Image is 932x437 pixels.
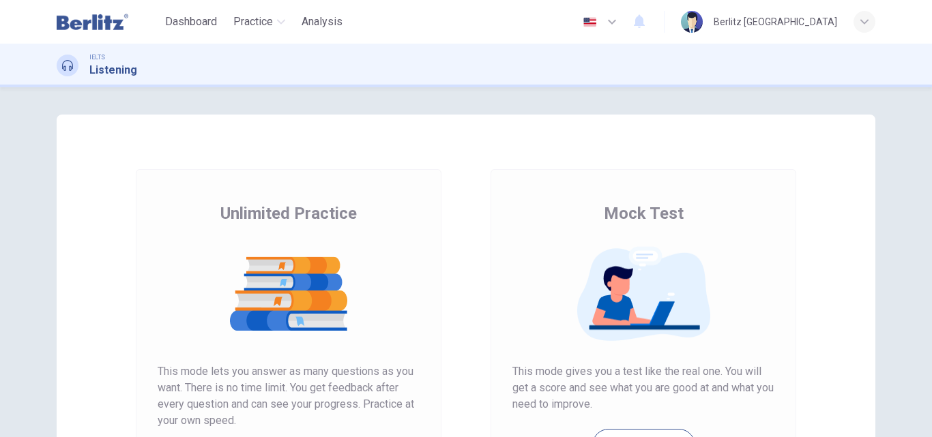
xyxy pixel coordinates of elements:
[302,14,343,30] span: Analysis
[158,363,420,429] span: This mode lets you answer as many questions as you want. There is no time limit. You get feedback...
[220,202,357,224] span: Unlimited Practice
[714,14,837,30] div: Berlitz [GEOGRAPHIC_DATA]
[57,8,128,35] img: Berlitz Latam logo
[681,11,703,33] img: Profile picture
[581,17,598,27] img: en
[160,10,222,34] button: Dashboard
[57,8,160,35] a: Berlitz Latam logo
[233,14,273,30] span: Practice
[296,10,348,34] button: Analysis
[604,202,684,224] span: Mock Test
[512,363,774,412] span: This mode gives you a test like the real one. You will get a score and see what you are good at a...
[228,10,291,34] button: Practice
[165,14,217,30] span: Dashboard
[89,52,105,62] span: IELTS
[89,62,137,78] h1: Listening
